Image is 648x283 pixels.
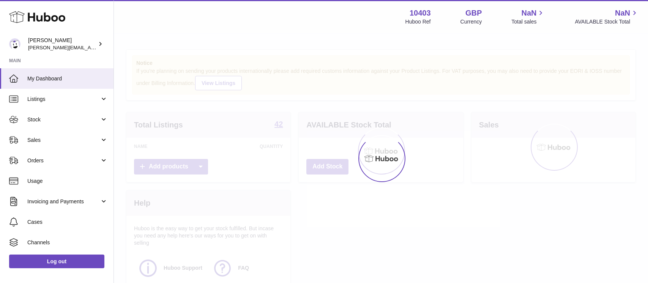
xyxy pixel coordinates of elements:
[511,8,545,25] a: NaN Total sales
[27,198,100,205] span: Invoicing and Payments
[27,96,100,103] span: Listings
[405,18,431,25] div: Huboo Ref
[511,18,545,25] span: Total sales
[9,255,104,268] a: Log out
[460,18,482,25] div: Currency
[27,239,108,246] span: Channels
[615,8,630,18] span: NaN
[27,157,100,164] span: Orders
[27,75,108,82] span: My Dashboard
[9,38,20,50] img: keval@makerscabinet.com
[28,44,152,50] span: [PERSON_NAME][EMAIL_ADDRESS][DOMAIN_NAME]
[28,37,96,51] div: [PERSON_NAME]
[27,178,108,185] span: Usage
[410,8,431,18] strong: 10403
[575,8,639,25] a: NaN AVAILABLE Stock Total
[27,137,100,144] span: Sales
[27,116,100,123] span: Stock
[465,8,482,18] strong: GBP
[27,219,108,226] span: Cases
[575,18,639,25] span: AVAILABLE Stock Total
[521,8,536,18] span: NaN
